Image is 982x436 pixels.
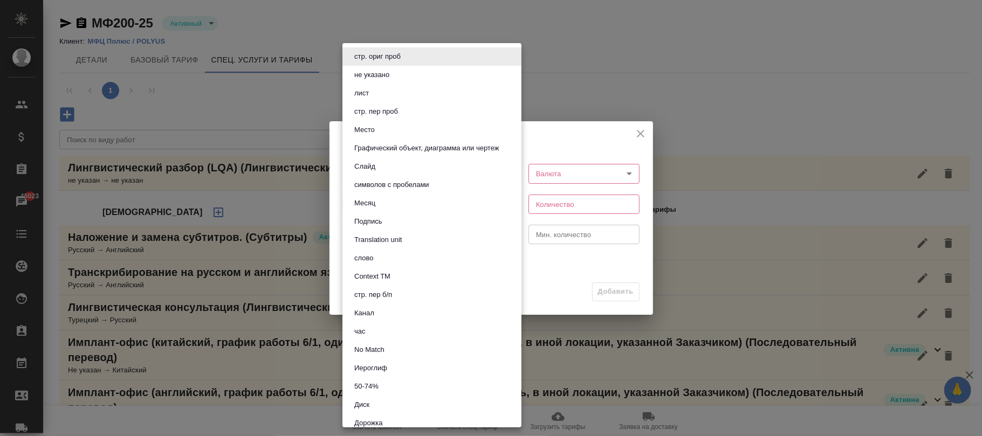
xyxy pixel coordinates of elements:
[351,142,502,154] button: Графический объект, диаграмма или чертеж
[351,69,393,81] button: не указано
[351,161,379,172] button: Слайд
[351,344,388,356] button: No Match
[351,106,401,117] button: стр. пер проб
[351,124,378,136] button: Место
[351,271,394,282] button: Context TM
[351,216,385,227] button: Подпись
[351,380,382,392] button: 50-74%
[351,87,372,99] button: лист
[351,417,386,429] button: Дорожка
[351,362,390,374] button: Иероглиф
[351,234,405,246] button: Translation unit
[351,307,377,319] button: Канал
[351,326,369,337] button: час
[351,399,373,411] button: Диск
[351,289,395,301] button: стр. пер б/п
[351,197,379,209] button: Месяц
[351,252,376,264] button: слово
[351,51,404,63] button: стр. ориг проб
[351,179,432,191] button: символов с пробелами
